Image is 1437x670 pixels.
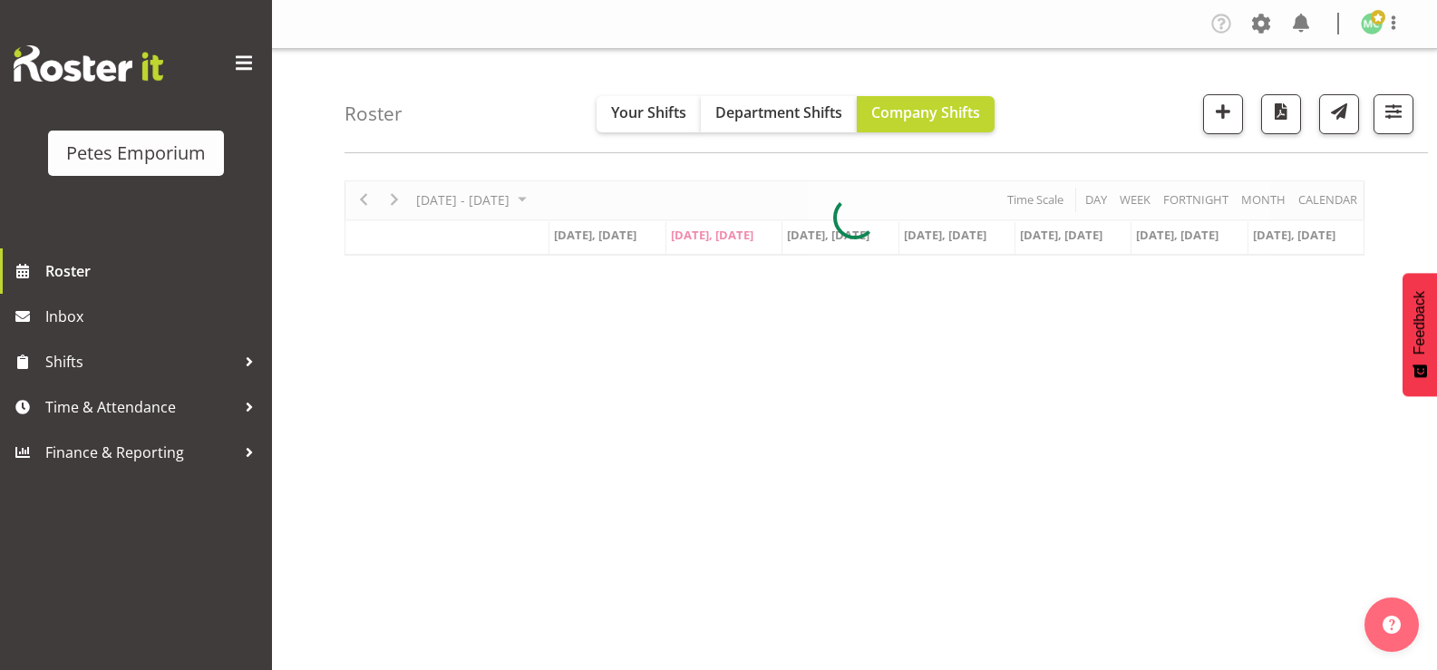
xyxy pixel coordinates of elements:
img: help-xxl-2.png [1383,616,1401,634]
button: Company Shifts [857,96,995,132]
button: Send a list of all shifts for the selected filtered period to all rostered employees. [1319,94,1359,134]
span: Feedback [1412,291,1428,354]
h4: Roster [345,103,403,124]
img: melissa-cowen2635.jpg [1361,13,1383,34]
button: Filter Shifts [1374,94,1413,134]
img: Rosterit website logo [14,45,163,82]
span: Company Shifts [871,102,980,122]
button: Your Shifts [597,96,701,132]
button: Download a PDF of the roster according to the set date range. [1261,94,1301,134]
span: Finance & Reporting [45,439,236,466]
div: Petes Emporium [66,140,206,167]
span: Department Shifts [715,102,842,122]
span: Time & Attendance [45,393,236,421]
span: Inbox [45,303,263,330]
button: Department Shifts [701,96,857,132]
button: Add a new shift [1203,94,1243,134]
span: Shifts [45,348,236,375]
button: Feedback - Show survey [1403,273,1437,396]
span: Your Shifts [611,102,686,122]
span: Roster [45,257,263,285]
